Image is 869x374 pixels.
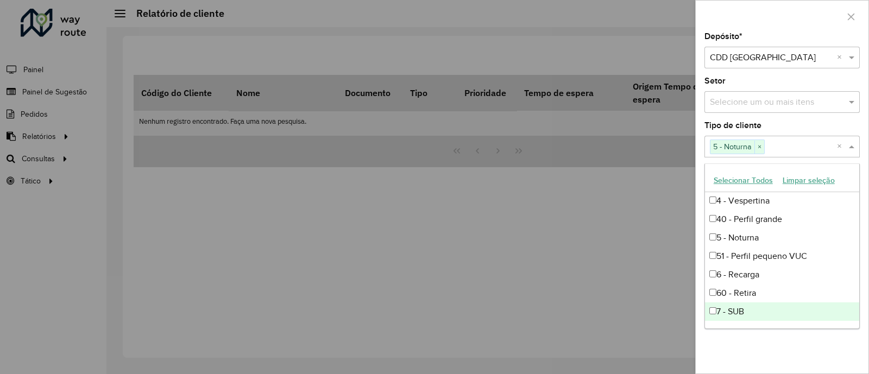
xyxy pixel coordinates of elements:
[705,229,859,247] div: 5 - Noturna
[704,119,761,132] label: Tipo de cliente
[704,30,742,43] label: Depósito
[837,51,846,64] span: Clear all
[705,210,859,229] div: 40 - Perfil grande
[705,265,859,284] div: 6 - Recarga
[705,192,859,210] div: 4 - Vespertina
[705,302,859,321] div: 7 - SUB
[704,163,860,329] ng-dropdown-panel: Options list
[704,74,726,87] label: Setor
[709,172,778,189] button: Selecionar Todos
[705,284,859,302] div: 60 - Retira
[837,140,846,153] span: Clear all
[778,172,840,189] button: Limpar seleção
[754,141,764,154] span: ×
[710,140,754,153] span: 5 - Noturna
[705,321,859,339] div: 700 - Shopping
[705,247,859,265] div: 51 - Perfil pequeno VUC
